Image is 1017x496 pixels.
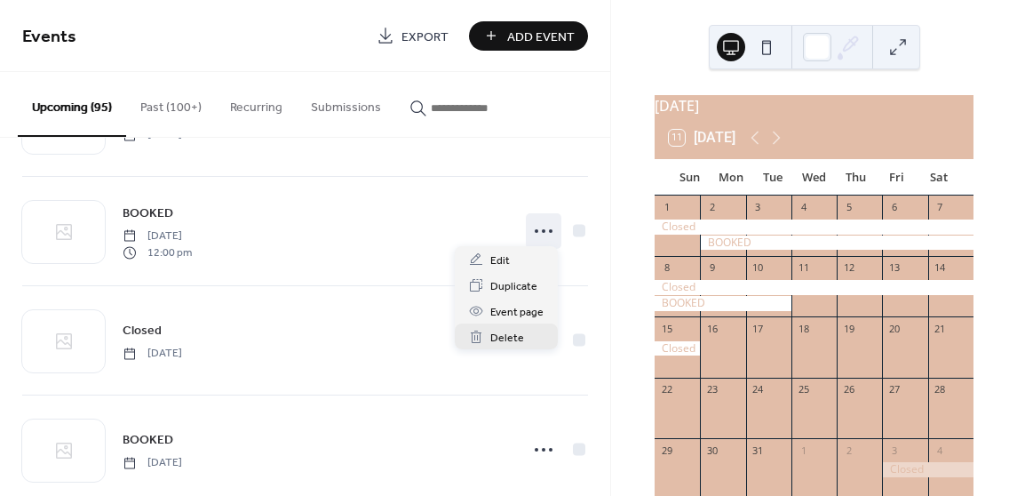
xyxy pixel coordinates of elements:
div: 10 [751,261,765,275]
span: Event page [490,303,544,322]
div: 13 [887,261,901,275]
div: 12 [842,261,855,275]
div: 3 [751,201,765,214]
a: BOOKED [123,429,173,450]
div: 19 [842,322,855,335]
div: Thu [835,160,877,196]
div: [DATE] [655,95,973,116]
div: Sun [669,160,711,196]
div: 2 [842,444,855,457]
div: Mon [711,160,752,196]
span: Export [401,28,449,46]
div: 14 [934,261,947,275]
span: Add Event [507,28,575,46]
span: [DATE] [123,455,182,471]
div: 17 [751,322,765,335]
div: 20 [887,322,901,335]
div: 8 [660,261,673,275]
div: Closed [882,462,973,477]
div: 6 [887,201,901,214]
div: 2 [705,201,719,214]
button: Add Event [469,21,588,51]
button: 11[DATE] [663,125,742,150]
div: 29 [660,444,673,457]
button: Upcoming (95) [18,72,126,137]
div: 4 [797,201,810,214]
span: Edit [490,252,510,270]
span: Duplicate [490,277,537,296]
div: Sat [918,160,959,196]
div: Tue [751,160,793,196]
div: Closed [655,341,700,356]
div: 1 [797,444,810,457]
div: 27 [887,383,901,396]
div: 11 [797,261,810,275]
div: BOOKED [655,296,791,311]
div: 7 [934,201,947,214]
div: Closed [655,220,973,235]
button: Submissions [297,72,395,135]
div: 25 [797,383,810,396]
span: [DATE] [123,228,192,244]
div: 22 [660,383,673,396]
div: 21 [934,322,947,335]
button: Past (100+) [126,72,216,135]
div: 24 [751,383,765,396]
div: 1 [660,201,673,214]
div: 4 [934,444,947,457]
a: BOOKED [123,203,173,223]
a: Closed [123,320,162,340]
div: 9 [705,261,719,275]
span: Events [22,20,76,54]
span: Closed [123,322,162,340]
span: Delete [490,329,524,348]
div: Fri [877,160,918,196]
span: BOOKED [123,431,173,450]
div: 31 [751,444,765,457]
div: BOOKED [700,236,973,251]
div: Closed [655,280,973,295]
span: [DATE] [123,346,182,362]
span: BOOKED [123,204,173,223]
div: 16 [705,322,719,335]
div: 26 [842,383,855,396]
div: 28 [934,383,947,396]
button: Recurring [216,72,297,135]
div: 23 [705,383,719,396]
div: 15 [660,322,673,335]
div: 3 [887,444,901,457]
div: Wed [793,160,835,196]
a: Export [363,21,462,51]
div: 5 [842,201,855,214]
div: 30 [705,444,719,457]
div: 18 [797,322,810,335]
span: 12:00 pm [123,244,192,260]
